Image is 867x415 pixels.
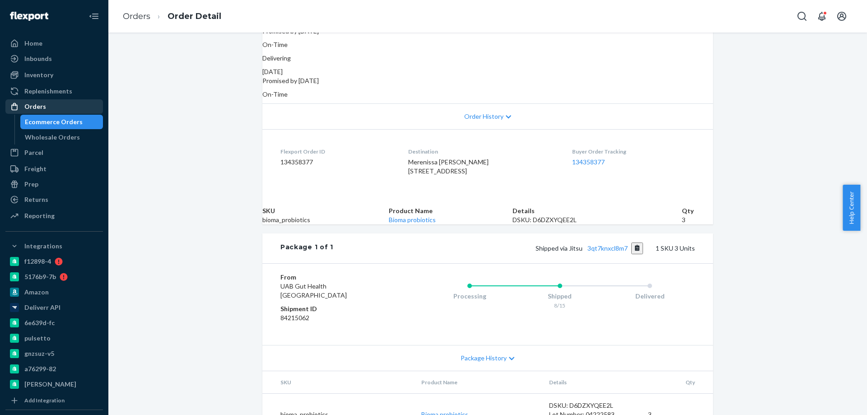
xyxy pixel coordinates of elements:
dd: 84215062 [280,313,388,322]
div: Freight [24,164,47,173]
div: Prep [24,180,38,189]
div: [DATE] [262,67,713,76]
a: 5176b9-7b [5,270,103,284]
a: Prep [5,177,103,191]
a: a76299-82 [5,362,103,376]
span: UAB Gut Health [GEOGRAPHIC_DATA] [280,282,347,299]
div: Delivered [605,292,695,301]
dt: From [280,273,388,282]
a: Freight [5,162,103,176]
div: Wholesale Orders [25,133,80,142]
a: Wholesale Orders [20,130,103,145]
div: Package 1 of 1 [280,242,333,254]
a: Inventory [5,68,103,82]
a: 134358377 [572,158,605,166]
button: Integrations [5,239,103,253]
a: Orders [123,11,150,21]
div: DSKU: D6DZXYQEE2L [549,401,634,410]
dt: Shipment ID [280,304,388,313]
a: pulsetto [5,331,103,345]
button: Open Search Box [793,7,811,25]
a: f12898-4 [5,254,103,269]
button: Copy tracking number [631,242,643,254]
a: Orders [5,99,103,114]
p: On-Time [262,40,713,49]
span: Shipped via Jitsu [536,244,643,252]
dd: 134358377 [280,158,394,167]
div: 8/15 [515,302,605,309]
button: Close Navigation [85,7,103,25]
a: gnzsuz-v5 [5,346,103,361]
div: 6e639d-fc [24,318,55,327]
th: Qty [641,371,713,394]
div: Add Integration [24,396,65,404]
div: pulsetto [24,334,51,343]
span: Merenissa [PERSON_NAME] [STREET_ADDRESS] [408,158,489,175]
a: Replenishments [5,84,103,98]
div: Deliverr API [24,303,61,312]
div: Replenishments [24,87,72,96]
div: Reporting [24,211,55,220]
div: Inbounds [24,54,52,63]
a: Inbounds [5,51,103,66]
th: Details [542,371,641,394]
img: Flexport logo [10,12,48,21]
div: Shipped [515,292,605,301]
a: Reporting [5,209,103,223]
button: Open notifications [813,7,831,25]
dt: Flexport Order ID [280,148,394,155]
a: [PERSON_NAME] [5,377,103,392]
a: Amazon [5,285,103,299]
div: 5176b9-7b [24,272,56,281]
div: Orders [24,102,46,111]
div: Amazon [24,288,49,297]
a: Deliverr API [5,300,103,315]
div: Parcel [24,148,43,157]
div: Ecommerce Orders [25,117,83,126]
a: Bioma probiotics [389,216,436,224]
th: SKU [262,206,389,215]
a: Returns [5,192,103,207]
div: [PERSON_NAME] [24,380,76,389]
div: a76299-82 [24,364,56,373]
a: Home [5,36,103,51]
th: Product Name [389,206,513,215]
a: 6e639d-fc [5,316,103,330]
div: DSKU: D6DZXYQEE2L [513,215,682,224]
div: Returns [24,195,48,204]
div: Processing [424,292,515,301]
p: Promised by [DATE] [262,76,713,85]
th: Product Name [414,371,541,394]
p: On-Time [262,90,713,99]
dt: Destination [408,148,557,155]
div: Inventory [24,70,53,79]
div: f12898-4 [24,257,51,266]
button: Open account menu [833,7,851,25]
td: 3 [682,215,713,224]
ol: breadcrumbs [116,3,228,30]
div: 1 SKU 3 Units [333,242,695,254]
a: Parcel [5,145,103,160]
dt: Buyer Order Tracking [572,148,695,155]
a: Order Detail [168,11,221,21]
div: Integrations [24,242,62,251]
th: Details [513,206,682,215]
th: SKU [262,371,414,394]
td: bioma_probiotics [262,215,389,224]
button: Help Center [843,185,860,231]
p: Delivering [262,54,713,63]
span: Order History [464,112,503,121]
div: Home [24,39,42,48]
a: Ecommerce Orders [20,115,103,129]
a: Add Integration [5,395,103,406]
span: Package History [461,354,507,363]
a: 3qt7knxcl8m7 [587,244,628,252]
th: Qty [682,206,713,215]
div: gnzsuz-v5 [24,349,54,358]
